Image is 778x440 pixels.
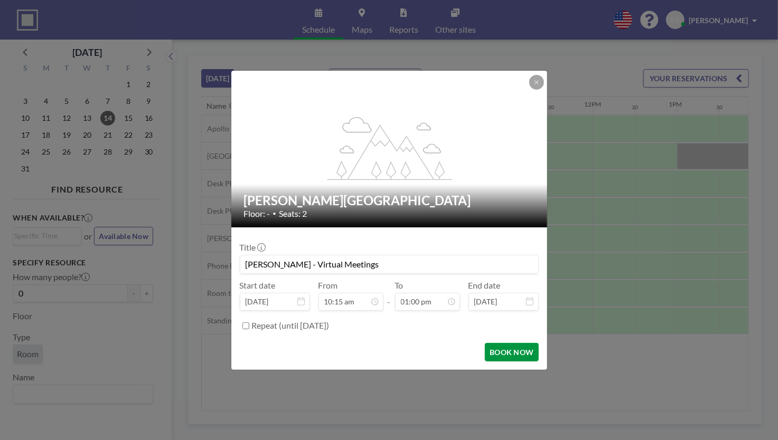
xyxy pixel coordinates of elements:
[240,280,276,291] label: Start date
[244,193,536,208] h2: [PERSON_NAME][GEOGRAPHIC_DATA]
[252,320,330,331] label: Repeat (until [DATE])
[468,280,501,291] label: End date
[395,280,404,291] label: To
[244,208,270,219] span: Floor: -
[273,209,277,217] span: •
[240,255,538,273] input: Flannery's reservation
[327,116,452,179] g: flex-grow: 1.2;
[485,343,538,361] button: BOOK NOW
[279,208,307,219] span: Seats: 2
[388,284,391,307] span: -
[240,242,265,253] label: Title
[318,280,338,291] label: From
